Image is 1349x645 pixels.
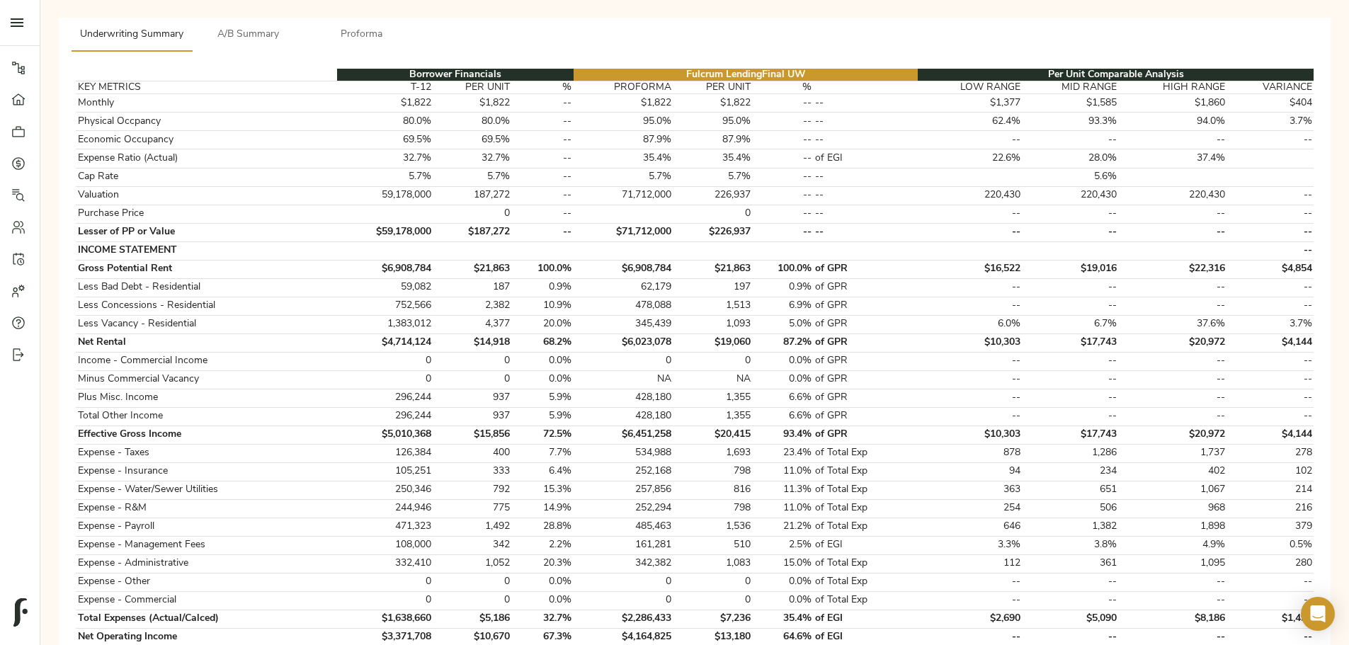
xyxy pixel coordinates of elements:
[814,370,918,389] td: of GPR
[574,518,673,536] td: 485,463
[673,278,752,297] td: 197
[1119,426,1226,444] td: $20,972
[1119,462,1226,481] td: 402
[1023,481,1119,499] td: 651
[1226,407,1314,426] td: --
[76,278,337,297] td: Less Bad Debt - Residential
[752,444,814,462] td: 23.4%
[1023,186,1119,205] td: 220,430
[752,499,814,518] td: 11.0%
[814,352,918,370] td: of GPR
[574,149,673,168] td: 35.4%
[1023,94,1119,113] td: $1,585
[1226,241,1314,260] td: --
[752,536,814,554] td: 2.5%
[918,297,1022,315] td: --
[752,205,814,223] td: --
[512,149,574,168] td: --
[1023,223,1119,241] td: --
[574,278,673,297] td: 62,179
[76,426,337,444] td: Effective Gross Income
[814,113,918,131] td: --
[1023,462,1119,481] td: 234
[337,333,433,352] td: $4,714,124
[1226,186,1314,205] td: --
[512,186,574,205] td: --
[76,370,337,389] td: Minus Commercial Vacancy
[918,149,1022,168] td: 22.6%
[673,315,752,333] td: 1,093
[574,69,918,81] th: Fulcrum Lending Final UW
[512,499,574,518] td: 14.9%
[1226,333,1314,352] td: $4,144
[512,462,574,481] td: 6.4%
[1119,205,1226,223] td: --
[574,536,673,554] td: 161,281
[574,131,673,149] td: 87.9%
[752,297,814,315] td: 6.9%
[574,168,673,186] td: 5.7%
[673,333,752,352] td: $19,060
[433,481,512,499] td: 792
[814,205,918,223] td: --
[574,260,673,278] td: $6,908,784
[1119,297,1226,315] td: --
[1119,370,1226,389] td: --
[1226,462,1314,481] td: 102
[752,113,814,131] td: --
[433,370,512,389] td: 0
[574,370,673,389] td: NA
[337,297,433,315] td: 752,566
[673,113,752,131] td: 95.0%
[918,499,1022,518] td: 254
[337,444,433,462] td: 126,384
[1226,113,1314,131] td: 3.7%
[752,333,814,352] td: 87.2%
[814,297,918,315] td: of GPR
[1226,315,1314,333] td: 3.7%
[76,223,337,241] td: Lesser of PP or Value
[752,81,814,94] th: %
[1301,597,1335,631] div: Open Intercom Messenger
[1023,149,1119,168] td: 28.0%
[752,518,814,536] td: 21.2%
[574,499,673,518] td: 252,294
[574,315,673,333] td: 345,439
[814,278,918,297] td: of GPR
[814,186,918,205] td: --
[1119,223,1226,241] td: --
[76,333,337,352] td: Net Rental
[918,278,1022,297] td: --
[337,315,433,333] td: 1,383,012
[752,462,814,481] td: 11.0%
[337,389,433,407] td: 296,244
[1119,113,1226,131] td: 94.0%
[76,462,337,481] td: Expense - Insurance
[1023,297,1119,315] td: --
[433,407,512,426] td: 937
[574,94,673,113] td: $1,822
[673,481,752,499] td: 816
[918,223,1022,241] td: --
[1226,278,1314,297] td: --
[433,352,512,370] td: 0
[76,407,337,426] td: Total Other Income
[337,481,433,499] td: 250,346
[1119,315,1226,333] td: 37.6%
[918,426,1022,444] td: $10,303
[433,297,512,315] td: 2,382
[337,407,433,426] td: 296,244
[1023,444,1119,462] td: 1,286
[433,444,512,462] td: 400
[433,536,512,554] td: 342
[512,518,574,536] td: 28.8%
[433,205,512,223] td: 0
[673,407,752,426] td: 1,355
[337,149,433,168] td: 32.7%
[814,481,918,499] td: of Total Exp
[673,131,752,149] td: 87.9%
[512,444,574,462] td: 7.7%
[673,168,752,186] td: 5.7%
[574,223,673,241] td: $71,712,000
[512,278,574,297] td: 0.9%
